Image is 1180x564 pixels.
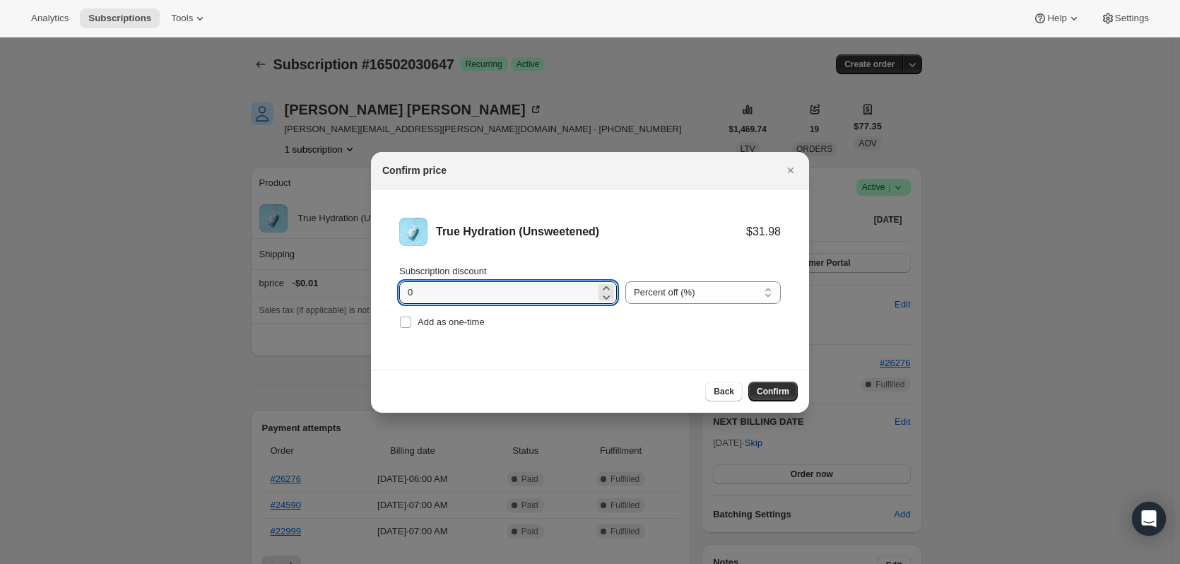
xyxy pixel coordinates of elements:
span: Tools [171,13,193,24]
div: Open Intercom Messenger [1132,502,1166,536]
span: Subscriptions [88,13,151,24]
span: Confirm [757,386,789,397]
h2: Confirm price [382,163,447,177]
span: Analytics [31,13,69,24]
button: Back [705,382,743,401]
button: Tools [163,8,216,28]
span: Help [1047,13,1066,24]
button: Confirm [748,382,798,401]
button: Help [1025,8,1089,28]
button: Analytics [23,8,77,28]
span: Back [714,386,734,397]
span: Subscription discount [399,266,487,276]
button: Subscriptions [80,8,160,28]
button: Settings [1092,8,1157,28]
img: True Hydration (Unsweetened) [399,218,427,246]
span: Add as one-time [418,317,485,327]
span: Settings [1115,13,1149,24]
button: Close [781,160,801,180]
div: $31.98 [746,225,781,239]
div: True Hydration (Unsweetened) [436,225,746,239]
